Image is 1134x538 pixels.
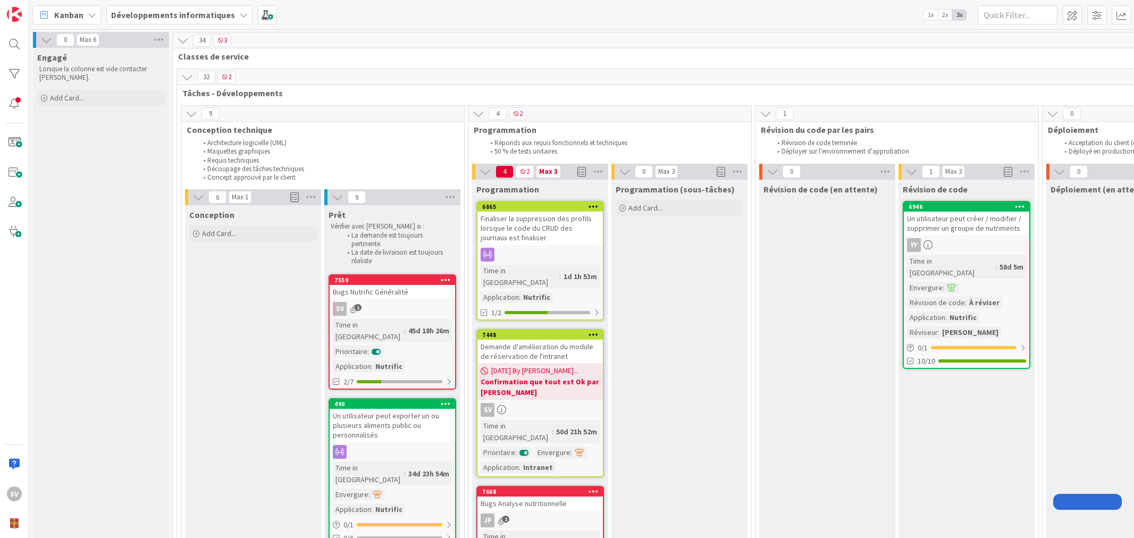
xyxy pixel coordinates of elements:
div: Application [481,291,519,303]
div: 7668 [477,487,603,497]
span: : [965,297,967,308]
li: Requis techniques [197,156,453,165]
span: 0 / 1 [918,342,928,354]
div: 490Un utilisateur peut exporter un ou plusieurs aliments public ou personnalisés [330,399,455,442]
div: 6946Un utilisateur peut créer / modifier / supprimer un groupe de nutriments [904,202,1029,235]
div: 6865 [477,202,603,212]
span: : [570,447,572,458]
span: 2/7 [343,376,354,388]
div: Time in [GEOGRAPHIC_DATA] [481,265,559,288]
div: Application [907,312,945,323]
span: 1x [923,10,938,20]
div: 6865 [482,203,603,211]
span: Conception technique [187,124,451,135]
div: Envergure [333,489,368,500]
div: 50d 21h 52m [553,426,600,438]
img: Visit kanbanzone.com [7,7,22,22]
div: SV [477,403,603,417]
li: La demande est toujours pertinente. [341,231,455,249]
div: SV [330,302,455,316]
li: Concept approuvé par le client [197,173,453,182]
span: 0 [1063,107,1081,120]
span: : [404,325,406,337]
div: 45d 18h 26m [406,325,452,337]
div: Intranet [520,461,556,473]
span: Engagé [37,52,67,63]
span: 2 [502,516,509,523]
span: 0 / 1 [343,519,354,531]
div: 7448 [482,331,603,339]
div: 7559 [334,276,455,284]
span: 2 [516,165,534,178]
span: Add Card... [50,93,84,103]
span: Programmation (sous-tâches) [616,184,735,195]
div: Demande d'amélioration du module de réservation de l'intranet [477,340,603,363]
span: 0 [56,33,74,46]
span: 4 [489,107,507,120]
div: Time in [GEOGRAPHIC_DATA] [907,255,995,279]
div: JP [481,514,494,527]
b: Confirmation que tout est Ok par [PERSON_NAME] [481,376,600,398]
span: : [368,489,370,500]
li: Architecture logicielle (UML) [197,139,453,147]
span: 4 [495,165,514,178]
span: 0 [635,165,653,178]
span: : [943,282,944,293]
div: 6946 [904,202,1029,212]
div: Prioritaire [481,447,515,458]
li: Révision de code terminée [771,139,1027,147]
div: Prioritaire [333,346,367,357]
span: 1/2 [491,307,501,318]
span: 0 [1070,165,1088,178]
a: 6865Finaliser la suppression des profils lorsque le code du CRUD des journaux est finaliserTime i... [476,201,604,321]
div: 6865Finaliser la suppression des profils lorsque le code du CRUD des journaux est finaliser [477,202,603,245]
span: 0 [783,165,801,178]
span: Kanban [54,9,83,21]
a: 7448Demande d'amélioration du module de réservation de l'intranet[DATE] By [PERSON_NAME]...Confir... [476,329,604,477]
span: Prêt [329,209,346,220]
span: : [938,326,939,338]
span: 3x [952,10,967,20]
div: YY [904,238,1029,252]
div: 1d 1h 53m [561,271,600,282]
div: 7448Demande d'amélioration du module de réservation de l'intranet [477,330,603,363]
div: JP [477,514,603,527]
b: Développements informatiques [111,10,235,20]
div: 7448 [477,330,603,340]
span: : [371,503,373,515]
div: Révision de code [907,297,965,308]
span: 3 [213,34,231,47]
div: Max 1 [232,195,248,200]
li: Déployer sur l'environnement d'approbation [771,147,1027,156]
span: 32 [197,71,215,83]
div: 0/1 [904,341,1029,355]
div: Max 3 [539,169,558,174]
span: 2x [938,10,952,20]
div: 0/1 [330,518,455,532]
div: Réviseur [907,326,938,338]
div: YY [907,238,921,252]
p: Lorsque la colonne est vide contacter [PERSON_NAME]. [39,65,163,82]
span: : [945,312,947,323]
span: Programmation [474,124,738,135]
span: Conception [189,209,234,220]
div: À réviser [967,297,1002,308]
div: Application [333,360,371,372]
div: Application [481,461,519,473]
span: 1 [776,107,794,120]
div: SV [7,486,22,501]
span: : [519,461,520,473]
div: 7559Bugs Nutrific Généralité [330,275,455,299]
span: 34 [193,34,211,47]
div: SV [333,302,347,316]
span: [DATE] By [PERSON_NAME]... [491,365,578,376]
div: Bugs Nutrific Généralité [330,285,455,299]
span: Révision du code par les pairs [761,124,1025,135]
div: 58d 5m [997,261,1026,273]
li: Découpage des tâches techniques [197,165,453,173]
span: : [519,291,520,303]
a: 7559Bugs Nutrific GénéralitéSVTime in [GEOGRAPHIC_DATA]:45d 18h 26mPrioritaire:Application:Nutrif... [329,274,456,390]
span: 2 [217,71,236,83]
div: Un utilisateur peut exporter un ou plusieurs aliments public ou personnalisés [330,409,455,442]
span: 10/10 [918,356,935,367]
